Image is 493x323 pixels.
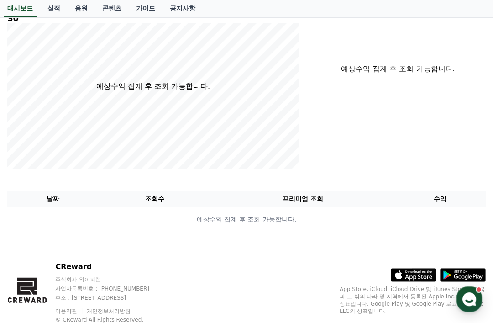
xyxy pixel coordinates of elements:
th: 프리미엄 조회 [211,191,394,207]
th: 날짜 [7,191,99,207]
p: App Store, iCloud, iCloud Drive 및 iTunes Store는 미국과 그 밖의 나라 및 지역에서 등록된 Apple Inc.의 서비스 상표입니다. Goo... [340,286,486,315]
p: 예상수익 집계 후 조회 가능합니다. [96,81,210,92]
th: 조회수 [99,191,211,207]
span: 홈 [29,261,34,268]
th: 수익 [394,191,486,207]
p: 주소 : [STREET_ADDRESS] [55,294,167,302]
p: 사업자등록번호 : [PHONE_NUMBER] [55,285,167,292]
span: 대화 [84,261,94,269]
a: 대화 [60,247,118,270]
p: CReward [55,261,167,272]
a: 설정 [118,247,175,270]
span: 설정 [141,261,152,268]
a: 홈 [3,247,60,270]
a: 이용약관 [55,308,84,314]
p: 예상수익 집계 후 조회 가능합니다. [8,215,485,224]
a: 개인정보처리방침 [87,308,131,314]
h5: $0 [7,14,299,23]
p: 예상수익 집계 후 조회 가능합니다. [332,64,464,74]
p: 주식회사 와이피랩 [55,276,167,283]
